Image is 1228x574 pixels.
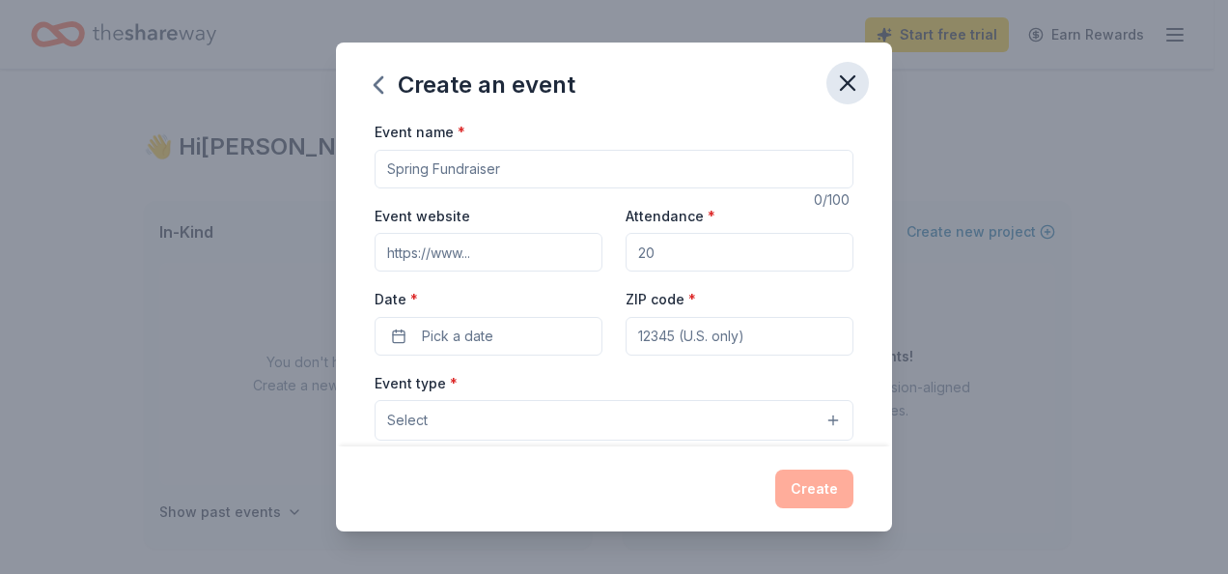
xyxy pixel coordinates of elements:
input: https://www... [375,233,602,272]
label: Date [375,290,602,309]
input: 12345 (U.S. only) [626,317,853,356]
input: 20 [626,233,853,272]
label: ZIP code [626,290,696,309]
label: Event name [375,123,465,142]
input: Spring Fundraiser [375,150,853,188]
button: Select [375,400,853,441]
div: Create an event [375,70,575,100]
label: Event website [375,207,470,226]
div: 0 /100 [814,188,853,212]
span: Pick a date [422,325,493,348]
span: Select [387,409,428,432]
button: Pick a date [375,317,602,356]
label: Attendance [626,207,715,226]
label: Event type [375,374,458,393]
